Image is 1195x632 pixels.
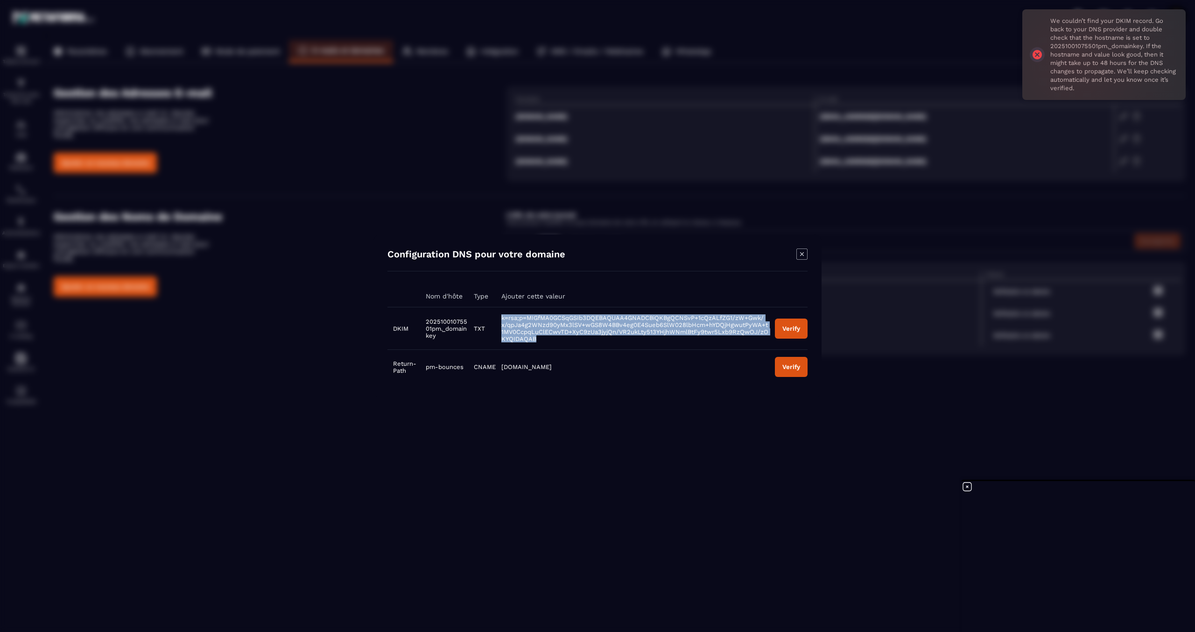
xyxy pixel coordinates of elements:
[426,318,467,339] span: 20251001075501pm._domainkey
[468,349,496,384] td: CNAME
[501,363,552,370] span: [DOMAIN_NAME]
[420,285,468,307] th: Nom d'hôte
[387,307,420,349] td: DKIM
[782,363,800,370] div: Verify
[387,249,565,262] h4: Configuration DNS pour votre domaine
[496,285,769,307] th: Ajouter cette valeur
[387,349,420,384] td: Return-Path
[782,325,800,332] div: Verify
[468,285,496,307] th: Type
[775,318,808,338] button: Verify
[468,307,496,349] td: TXT
[426,363,464,370] span: pm-bounces
[775,357,808,377] button: Verify
[501,314,768,342] span: k=rsa;p=MIGfMA0GCSqGSIb3DQEBAQUAA4GNADCBiQKBgQCNSvP+1cQzALfZG1/zW+Gwk/x/qpJa4g2WNzd90yMx3lSV+wGS8...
